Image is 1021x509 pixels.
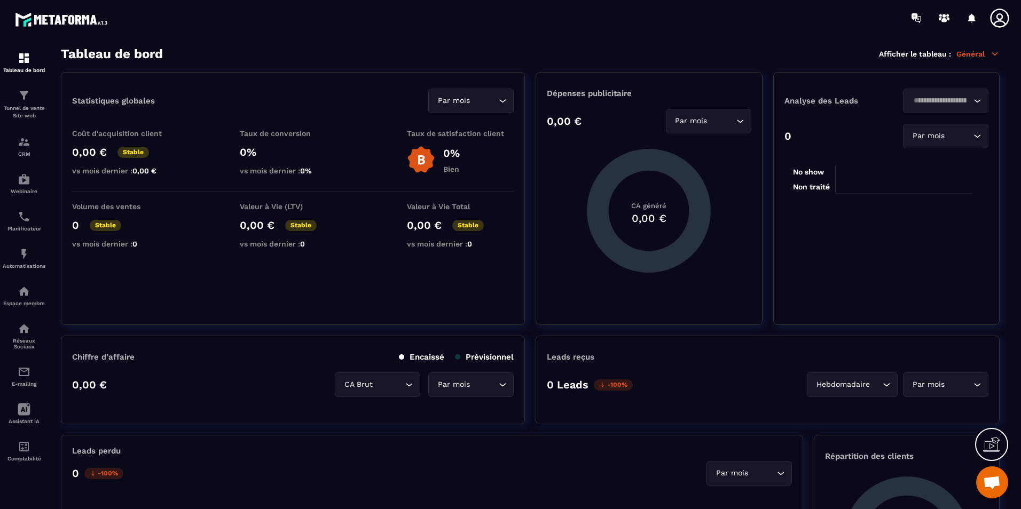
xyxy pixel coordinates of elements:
[18,440,30,453] img: accountant
[3,314,45,357] a: social-networksocial-networkRéseaux Sociaux
[18,89,30,102] img: formation
[18,210,30,223] img: scheduler
[90,220,121,231] p: Stable
[18,52,30,65] img: formation
[710,115,734,127] input: Search for option
[407,146,435,174] img: b-badge-o.b3b20ee6.svg
[947,379,971,391] input: Search for option
[375,379,403,391] input: Search for option
[132,240,137,248] span: 0
[3,381,45,387] p: E-mailing
[793,182,830,191] tspan: Non traité
[84,468,123,479] p: -100%
[3,202,45,240] a: schedulerschedulerPlanificateur
[814,379,872,391] span: Hebdomadaire
[435,95,472,107] span: Par mois
[825,451,988,461] p: Répartition des clients
[784,130,791,142] p: 0
[807,372,898,397] div: Search for option
[18,173,30,186] img: automations
[467,240,472,248] span: 0
[443,147,460,160] p: 0%
[750,467,774,479] input: Search for option
[300,166,312,175] span: 0%
[72,467,79,480] p: 0
[18,322,30,335] img: social-network
[240,146,347,158] p: 0%
[3,226,45,232] p: Planificateur
[784,96,886,106] p: Analyse des Leads
[547,89,751,98] p: Dépenses publicitaire
[300,240,305,248] span: 0
[976,466,1008,498] div: Ouvrir le chat
[673,115,710,127] span: Par mois
[910,95,971,107] input: Search for option
[399,352,444,362] p: Encaissé
[3,300,45,306] p: Espace membre
[3,263,45,269] p: Automatisations
[3,456,45,462] p: Comptabilité
[443,165,460,173] p: Bien
[879,50,951,58] p: Afficher le tableau :
[956,49,1000,59] p: Général
[335,372,420,397] div: Search for option
[18,365,30,378] img: email
[72,166,179,175] p: vs mois dernier :
[3,432,45,470] a: accountantaccountantComptabilité
[72,240,179,248] p: vs mois dernier :
[666,109,751,133] div: Search for option
[3,188,45,194] p: Webinaire
[407,240,514,248] p: vs mois dernier :
[240,219,274,232] p: 0,00 €
[3,165,45,202] a: automationsautomationsWebinaire
[3,277,45,314] a: automationsautomationsEspace membre
[72,146,107,158] p: 0,00 €
[910,379,947,391] span: Par mois
[547,115,582,128] p: 0,00 €
[872,379,880,391] input: Search for option
[3,357,45,395] a: emailemailE-mailing
[3,105,45,120] p: Tunnel de vente Site web
[3,418,45,424] p: Assistant IA
[240,202,347,211] p: Valeur à Vie (LTV)
[72,96,155,106] p: Statistiques globales
[903,372,988,397] div: Search for option
[713,467,750,479] span: Par mois
[3,44,45,81] a: formationformationTableau de bord
[547,352,594,362] p: Leads reçus
[407,129,514,138] p: Taux de satisfaction client
[3,240,45,277] a: automationsautomationsAutomatisations
[793,168,824,176] tspan: No show
[3,395,45,432] a: Assistant IA
[72,202,179,211] p: Volume des ventes
[72,352,135,362] p: Chiffre d’affaire
[72,219,79,232] p: 0
[3,338,45,349] p: Réseaux Sociaux
[910,130,947,142] span: Par mois
[18,285,30,298] img: automations
[18,136,30,148] img: formation
[472,379,496,391] input: Search for option
[3,151,45,157] p: CRM
[947,130,971,142] input: Search for option
[72,446,121,456] p: Leads perdu
[452,220,484,231] p: Stable
[547,378,588,391] p: 0 Leads
[428,89,514,113] div: Search for option
[903,124,988,148] div: Search for option
[3,67,45,73] p: Tableau de bord
[594,379,633,391] p: -100%
[132,166,156,175] span: 0,00 €
[18,248,30,260] img: automations
[117,147,149,158] p: Stable
[61,46,163,61] h3: Tableau de bord
[342,379,375,391] span: CA Brut
[428,372,514,397] div: Search for option
[15,10,111,29] img: logo
[706,461,792,486] div: Search for option
[903,89,988,113] div: Search for option
[240,166,347,175] p: vs mois dernier :
[72,378,107,391] p: 0,00 €
[435,379,472,391] span: Par mois
[240,240,347,248] p: vs mois dernier :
